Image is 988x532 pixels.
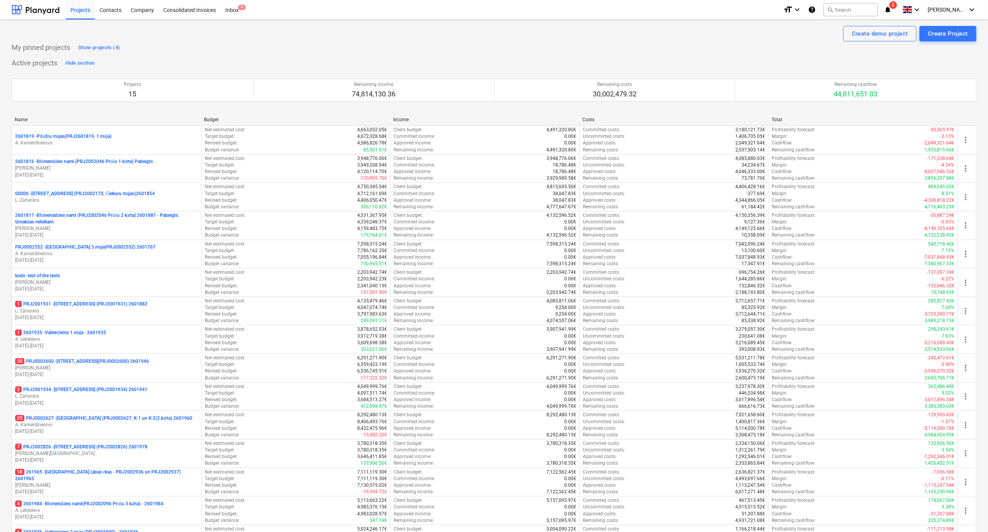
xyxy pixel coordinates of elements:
p: Margin : [772,219,788,225]
p: 4,150,356.39€ [735,212,765,219]
p: Committed costs : [583,212,620,219]
p: [PERSON_NAME] [15,482,198,489]
div: Total [772,117,955,122]
p: Revised budget : [205,283,238,289]
p: 0.00€ [564,225,576,232]
p: Remaining cashflow : [772,261,815,267]
p: Uncommitted costs : [583,219,625,225]
p: Revised budget : [205,254,238,261]
p: Target budget : [205,162,235,168]
p: 7,598,315.24€ [546,261,576,267]
p: 0.00€ [564,283,576,289]
p: 85,501.91€ [363,147,387,153]
span: more_vert [961,335,970,344]
p: Profitability forecast : [772,241,815,247]
p: Remaining income : [394,204,434,210]
p: -95,505.97€ [930,127,954,133]
p: Cashflow : [772,140,793,146]
p: Committed costs : [583,241,620,247]
p: 4,712,161.09€ [357,190,387,197]
p: -2.13% [940,133,954,140]
p: 4,491,320.80€ [546,127,576,133]
p: 4,406,050.47€ [357,197,387,204]
p: Client budget : [394,155,423,162]
p: 1,406,705.05€ [735,133,765,140]
span: 20 [15,358,24,364]
p: 4,406,428.16€ [735,184,765,190]
p: 44,811,651.03 [834,89,878,99]
p: Budget variance : [205,261,240,267]
p: Approved costs : [583,254,616,261]
p: Target budget : [205,219,235,225]
p: 3,180,121.73€ [735,127,765,133]
p: 4,663,052.05€ [357,127,387,133]
p: 4,331,367.95€ [357,212,387,219]
p: PRJ2001934 - [STREET_ADDRESS] (PRJ2001934) 2601941 [15,386,147,393]
p: Uncommitted costs : [583,190,625,197]
div: 2601817 -Blūmenadāles nami (PRJ2002046 Prūšu 2 kārta) 2601881 - Pabeigts. Izmaksas neliekam.[PERS... [15,212,198,239]
p: 2,203,942.74€ [357,269,387,276]
p: Margin : [772,133,788,140]
button: Show projects (4) [76,41,122,54]
p: Uncommitted costs : [583,133,625,140]
p: 18,786.48€ [553,168,576,175]
p: My pinned projects [12,43,70,52]
div: 42601984 -Blūmendāles nami(PRJ2002096 Prūšu 3 kārta) - 2601984A. Lebedevs[DATE]-[DATE] [15,501,198,520]
p: 4,750,345.54€ [357,184,387,190]
div: 25PRJ0002627 -[GEOGRAPHIC_DATA] (PRJ0002627, K-1 un K-2(2.kārta) 2601960A. Kamerdinerovs[DATE]-[D... [15,415,198,435]
div: 18261965 -[GEOGRAPHIC_DATA] (abas ēkas - PRJ2002936 un PRJ2002937) 2601965[PERSON_NAME][DATE]-[DATE] [15,469,198,496]
p: 4,672,328.68€ [357,133,387,140]
span: 4 [238,5,246,10]
p: Approved costs : [583,140,616,146]
p: Revised budget : [205,140,238,146]
p: 38,047.83€ [553,197,576,204]
p: 696,754.26€ [739,269,765,276]
p: 8.51% [942,190,954,197]
p: Approved income : [394,168,432,175]
p: Remaining income [352,81,396,88]
p: Revised budget : [205,225,238,232]
span: more_vert [961,192,970,202]
p: [DATE] - [DATE] [15,489,198,495]
p: Budget variance : [205,289,240,296]
p: [PERSON_NAME] [15,225,198,232]
p: 306,110.62€ [361,204,387,210]
p: Cashflow : [772,283,793,289]
span: 3 [889,1,897,9]
p: L. Zaharāns [15,393,198,400]
p: 7.15% [942,247,954,254]
p: 7,598,315.24€ [546,241,576,247]
p: Committed costs : [583,269,620,276]
p: -0.65% [940,219,954,225]
button: Create Project [920,26,976,41]
span: more_vert [961,449,970,458]
div: 2PRJ2001934 -[STREET_ADDRESS] (PRJ2001934) 2601941L. Zaharāns[DATE]-[DATE] [15,386,198,406]
p: Margin : [772,276,788,282]
p: Profitability forecast : [772,127,815,133]
p: Budget variance : [205,232,240,239]
p: 4,149,125.66€ [735,225,765,232]
p: Client budget : [394,212,423,219]
p: 18,786.48€ [553,162,576,168]
div: Income [393,117,576,122]
p: Profitability forecast : [772,184,815,190]
p: -170,905.76€ [360,175,387,182]
p: 2601935 - Valterciems 1.māja - 2601935 [15,329,106,336]
p: 4,586,826.78€ [357,140,387,146]
p: Budget variance : [205,147,240,153]
p: Remaining income : [394,261,434,267]
p: PRJ0002627 - [GEOGRAPHIC_DATA] (PRJ0002627, K-1 un K-2(2.kārta) 2601960 [15,415,192,422]
p: Remaining costs : [583,232,619,239]
p: [DATE] - [DATE] [15,257,198,264]
p: Profitability forecast : [772,212,815,219]
p: 1,953,815.66€ [925,147,954,153]
span: more_vert [961,363,970,372]
p: Committed income : [394,133,435,140]
p: [DATE] - [DATE] [15,457,198,463]
p: 00000 - [STREET_ADDRESS] (PRJ2002170, Čiekuru mājas)2601854 [15,190,155,197]
span: 25 [15,415,24,421]
p: Net estimated cost : [205,127,245,133]
p: 0.00€ [564,133,576,140]
p: 7,055,196.84€ [357,254,387,261]
p: Budget variance : [205,175,240,182]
